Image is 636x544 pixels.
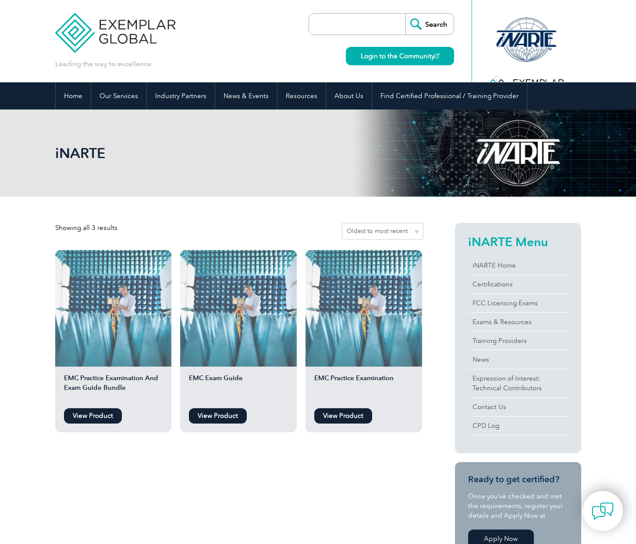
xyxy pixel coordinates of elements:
a: Login to the Community [346,47,454,65]
a: EMC Exam Guide [180,250,297,404]
a: View Product [189,408,247,424]
img: open_square.png [434,53,439,58]
a: About Us [326,82,372,110]
a: View Product [314,408,372,424]
h2: iNARTE Menu [468,235,568,249]
a: Expression of Interest:Technical Contributors [468,369,568,397]
h1: iNARTE [55,145,392,162]
a: Exams & Resources [468,313,568,331]
img: EMC Practice Examination And Exam Guide Bundle [55,250,172,367]
a: View Product [64,408,122,424]
img: EMC Exam Guide [180,250,297,367]
p: Once you’ve checked and met the requirements, register your details and Apply Now at [468,491,568,520]
a: Resources [277,82,326,110]
a: CPD Log [468,417,568,435]
select: Shop order [342,223,423,240]
h2: EMC Practice Examination [306,373,422,404]
p: Showing all 3 results [55,223,117,233]
a: Certifications [468,275,568,293]
a: iNARTE Home [468,256,568,275]
a: Our Services [91,82,146,110]
a: EMC Practice Examination And Exam Guide Bundle [55,250,172,404]
p: Leading the way to excellence [55,59,151,69]
img: contact-chat.png [592,500,614,522]
a: Home [56,82,91,110]
a: Find Certified Professional / Training Provider [372,82,527,110]
img: EMC Practice Examination [306,250,422,367]
h2: EMC Practice Examination And Exam Guide Bundle [55,373,172,404]
a: Contact Us [468,398,568,416]
h2: EMC Exam Guide [180,373,297,404]
input: Search [405,14,454,35]
a: Training Providers [468,332,568,350]
a: Industry Partners [147,82,215,110]
a: News [468,350,568,369]
a: FCC Licensing Exams [468,294,568,312]
h3: Ready to get certified? [468,474,568,485]
a: EMC Practice Examination [306,250,422,404]
a: News & Events [215,82,277,110]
